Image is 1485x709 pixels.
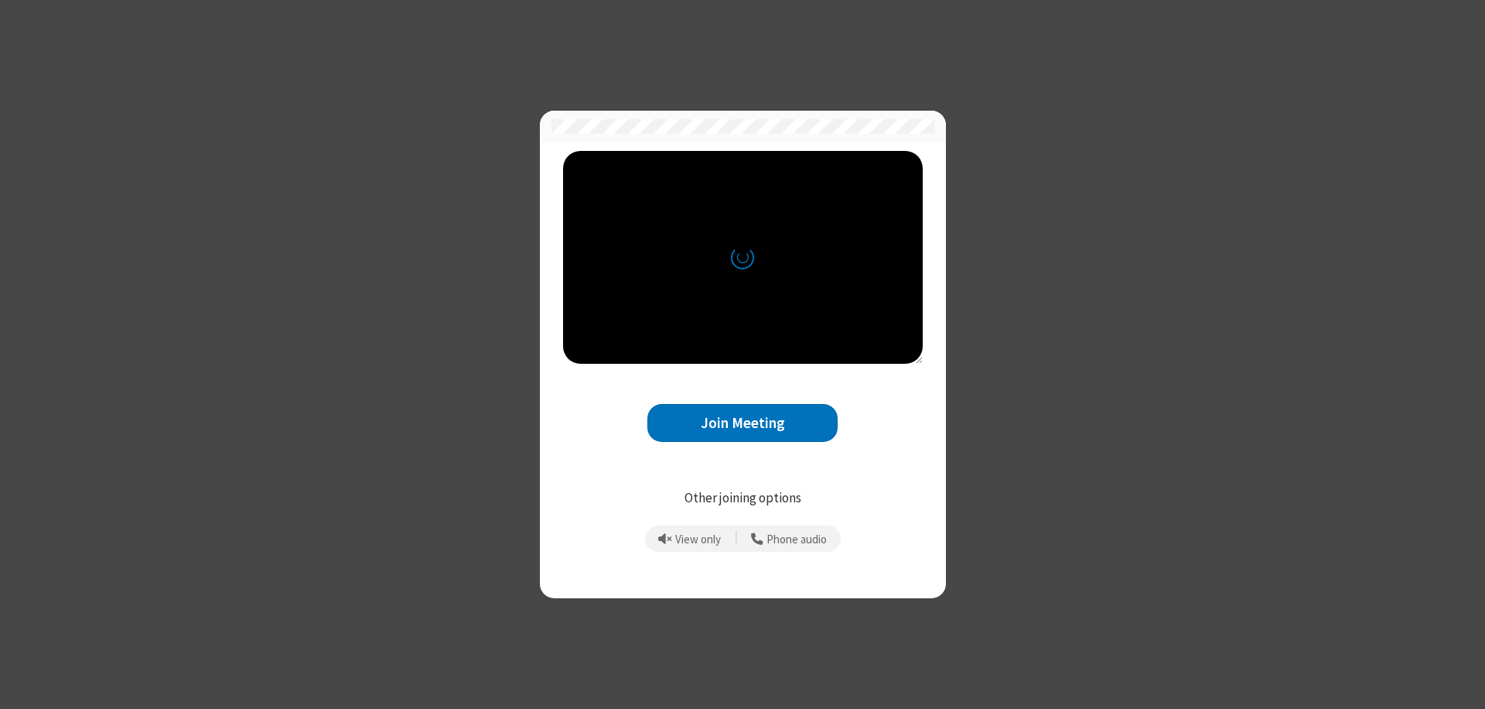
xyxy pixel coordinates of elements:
button: Join Meeting [647,404,838,442]
button: Use your phone for mic and speaker while you view the meeting on this device. [746,526,833,552]
p: Other joining options [563,488,923,509]
span: View only [675,533,721,546]
span: | [735,528,738,550]
button: Prevent echo when there is already an active mic and speaker in the room. [653,526,727,552]
span: Phone audio [766,533,827,546]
